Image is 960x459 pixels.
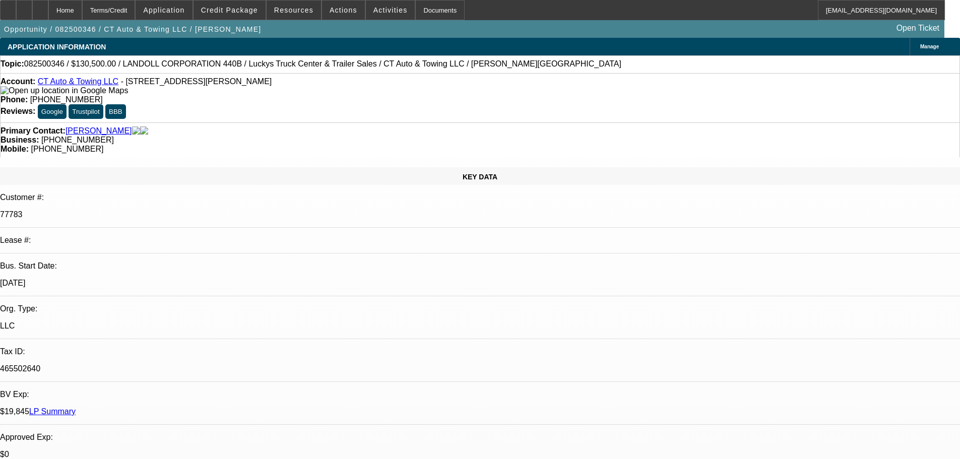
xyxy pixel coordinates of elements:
button: Resources [267,1,321,20]
strong: Account: [1,77,35,86]
button: Credit Package [194,1,266,20]
button: Actions [322,1,365,20]
button: Activities [366,1,415,20]
span: [PHONE_NUMBER] [30,95,103,104]
button: Trustpilot [69,104,103,119]
a: [PERSON_NAME] [66,126,132,136]
span: [PHONE_NUMBER] [41,136,114,144]
span: [PHONE_NUMBER] [31,145,103,153]
button: Application [136,1,192,20]
strong: Mobile: [1,145,29,153]
a: CT Auto & Towing LLC [38,77,118,86]
span: 082500346 / $130,500.00 / LANDOLL CORPORATION 440B / Luckys Truck Center & Trailer Sales / CT Aut... [24,59,621,69]
a: View Google Maps [1,86,128,95]
img: facebook-icon.png [132,126,140,136]
img: Open up location in Google Maps [1,86,128,95]
a: Open Ticket [892,20,943,37]
span: Manage [920,44,939,49]
strong: Business: [1,136,39,144]
span: Application [143,6,184,14]
span: Resources [274,6,313,14]
span: Actions [330,6,357,14]
span: Activities [373,6,408,14]
img: linkedin-icon.png [140,126,148,136]
strong: Primary Contact: [1,126,66,136]
span: KEY DATA [463,173,497,181]
span: APPLICATION INFORMATION [8,43,106,51]
strong: Topic: [1,59,24,69]
button: BBB [105,104,126,119]
a: LP Summary [29,407,76,416]
strong: Reviews: [1,107,35,115]
span: Credit Package [201,6,258,14]
span: Opportunity / 082500346 / CT Auto & Towing LLC / [PERSON_NAME] [4,25,261,33]
strong: Phone: [1,95,28,104]
span: - [STREET_ADDRESS][PERSON_NAME] [121,77,272,86]
button: Google [38,104,67,119]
